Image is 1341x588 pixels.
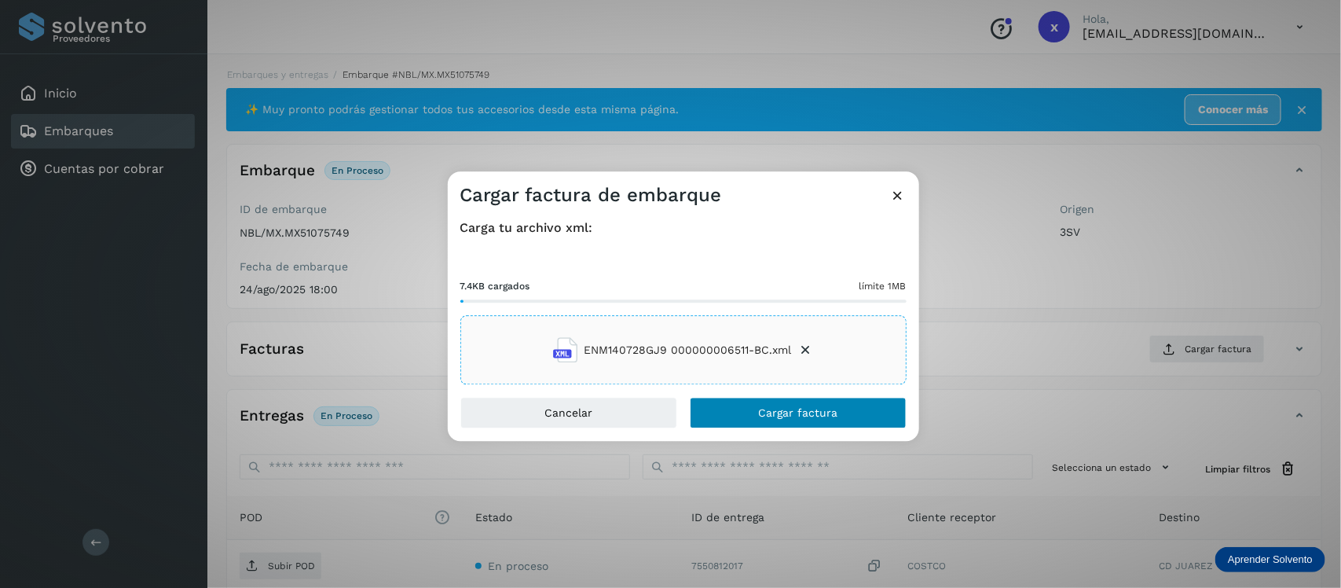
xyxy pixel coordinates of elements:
span: límite 1MB [859,280,907,294]
span: Cargar factura [758,408,837,419]
span: 7.4KB cargados [460,280,530,294]
p: Aprender Solvento [1228,553,1313,566]
span: Cancelar [544,408,592,419]
h4: Carga tu archivo xml: [460,220,907,235]
button: Cancelar [460,398,677,429]
button: Cargar factura [690,398,907,429]
div: Aprender Solvento [1215,547,1325,572]
span: ENM140728GJ9 000000006511-BC.xml [584,342,792,358]
h3: Cargar factura de embarque [460,184,722,207]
